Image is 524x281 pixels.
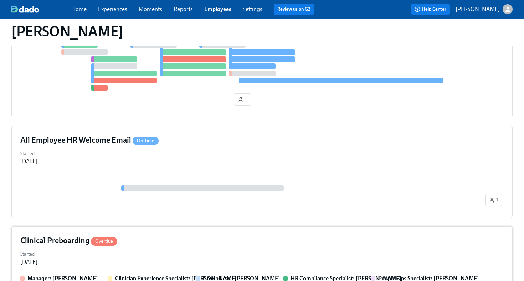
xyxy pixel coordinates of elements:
[174,6,193,12] a: Reports
[277,6,310,13] a: Review us on G2
[11,23,123,40] h1: [PERSON_NAME]
[98,6,127,12] a: Experiences
[411,4,450,15] button: Help Center
[485,194,502,206] button: 1
[139,6,162,12] a: Moments
[11,6,39,13] img: dado
[133,138,159,143] span: On Time
[234,93,251,106] button: 1
[20,135,159,145] h4: All Employee HR Welcome Email
[71,6,87,12] a: Home
[415,6,446,13] span: Help Center
[20,235,117,246] h4: Clinical Preboarding
[20,150,37,158] label: Started
[204,6,231,12] a: Employees
[489,196,498,204] span: 1
[274,4,314,15] button: Review us on G2
[20,158,37,165] div: [DATE]
[20,258,37,266] div: [DATE]
[11,6,71,13] a: dado
[91,239,117,244] span: Overdue
[238,96,247,103] span: 1
[20,250,37,258] label: Started
[456,4,513,14] button: [PERSON_NAME]
[243,6,262,12] a: Settings
[456,5,500,13] p: [PERSON_NAME]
